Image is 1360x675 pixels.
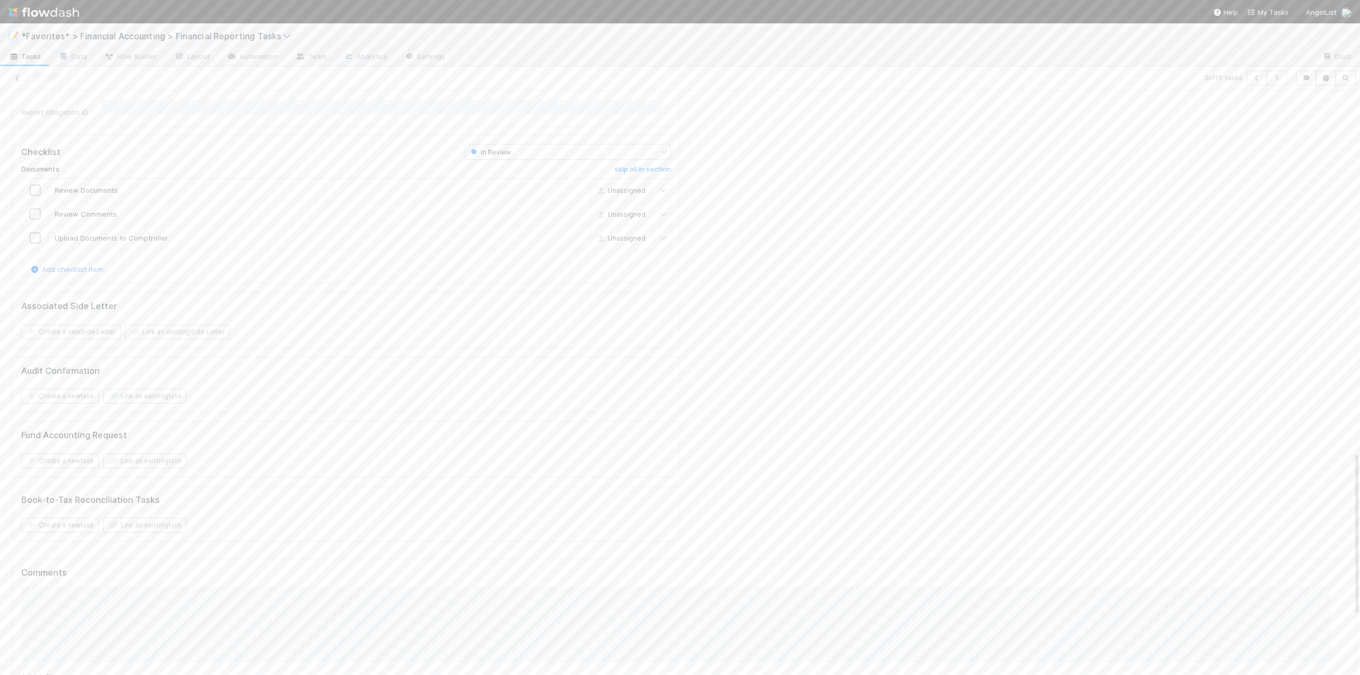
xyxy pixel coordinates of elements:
span: *Favorites* > Financial Accounting > Financial Reporting Tasks [21,31,296,41]
span: Upload Documents to Comptroller [55,234,168,242]
button: Link an existingtask [103,518,186,533]
span: In Review [469,148,511,156]
h5: Checklist [21,147,61,158]
span: Unassigned [595,210,645,218]
a: Automation [218,49,287,66]
div: Help [1213,7,1238,18]
h5: Fund Accounting Request [21,430,127,441]
button: Link an existingtask [103,389,186,404]
h5: Book-to-Tax Reconciliation Tasks [21,495,160,506]
button: Create a newtask [21,454,99,468]
button: Create a newtask [21,518,99,533]
a: My Tasks [1247,7,1289,18]
img: logo-inverted-e16ddd16eac7371096b0.svg [8,3,79,21]
a: Team [287,49,335,66]
a: skip all in section [615,165,671,178]
button: Create a newtask [21,389,99,404]
a: Data [50,49,96,66]
h5: Comments [21,568,1347,578]
span: 3 of 16 tasks [1204,72,1243,83]
div: Report Obligation ID [21,107,101,117]
span: Review Comments [55,210,117,218]
span: AngelList [1306,8,1337,16]
span: Flow Builder [104,51,157,62]
a: Add checklist item [29,265,103,274]
h6: Documents [21,165,59,174]
span: 📝 [8,31,19,40]
img: avatar_705f3a58-2659-4f93-91ad-7a5be837418b.png [1341,7,1351,18]
span: Review Documents [55,186,118,194]
button: Link an existingtask [103,454,186,468]
a: Settings [396,49,454,66]
a: Flow Builder [96,49,166,66]
a: Analytics [335,49,396,66]
a: Layout [166,49,218,66]
span: Unassigned [595,234,645,242]
span: Unassigned [595,186,645,194]
button: Link an existingSide Letter [125,324,230,339]
span: Tasks [8,51,41,62]
button: Create a newSide Letter [21,324,121,339]
h6: skip all in section [615,165,671,174]
h5: Audit Confirmation [21,366,100,377]
span: My Tasks [1247,8,1289,16]
a: Docs [1314,49,1360,66]
h5: Associated Side Letter [21,301,117,312]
